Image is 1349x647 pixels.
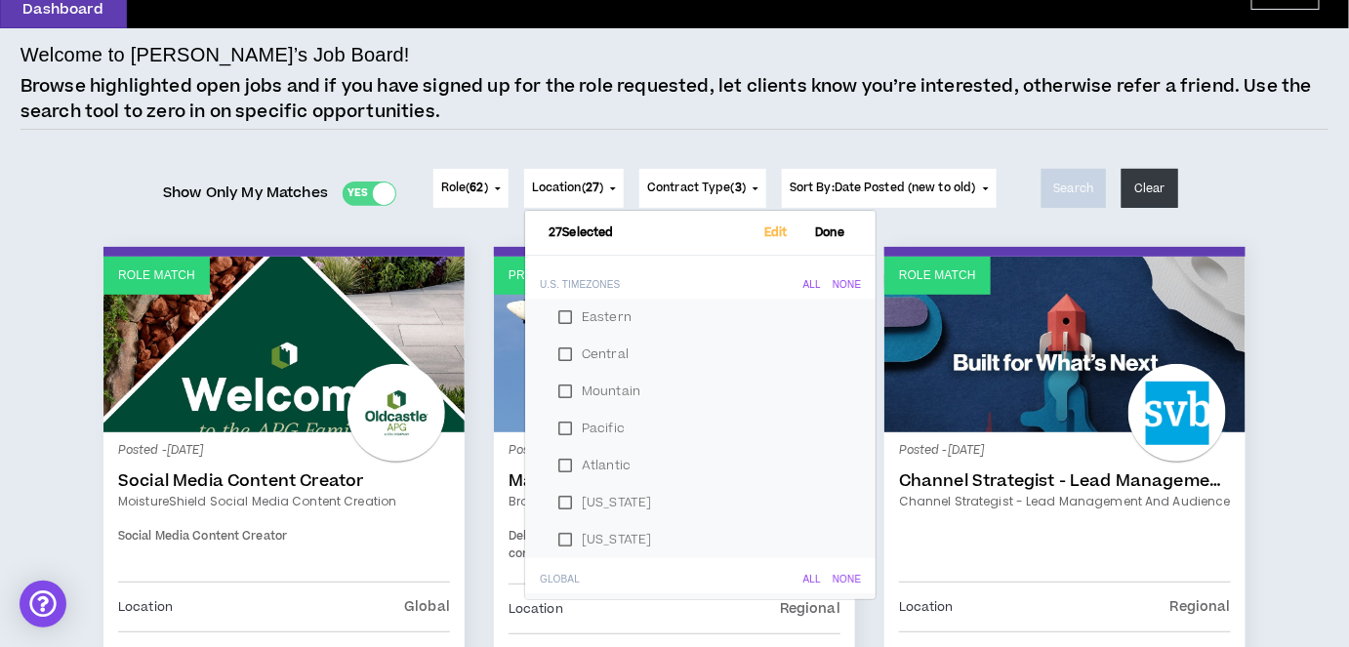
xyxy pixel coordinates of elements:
button: Role(62) [433,169,509,208]
a: Channel Strategist - Lead Management and Audience [899,493,1231,510]
p: Location [118,596,173,618]
p: Posted - [DATE] [118,442,450,460]
p: Role Match [899,266,976,285]
button: Clear [1122,169,1178,208]
p: Regional [780,598,840,620]
label: Central [549,340,852,369]
div: None [833,279,861,291]
a: Proposing [494,257,855,432]
span: Location ( ) [532,180,603,197]
p: Location [509,598,563,620]
button: Location(27) [524,169,624,208]
span: Social Media Content Creator [118,528,287,545]
button: Search [1042,169,1107,208]
div: Global [540,574,580,586]
span: 3 [735,180,742,196]
button: Contract Type(3) [639,169,766,208]
p: Regional [1170,596,1231,618]
a: Channel Strategist - Lead Management and Audience [899,471,1231,491]
span: Delta is seeking a Sr. Manager/Manager level Marketing contractor to support the Retail & Perform... [509,528,827,596]
h4: Welcome to [PERSON_NAME]’s Job Board! [20,40,410,69]
span: 62 [470,180,484,196]
p: Proposing [509,266,581,285]
div: U.S. Timezones [540,279,620,291]
label: [US_STATE] [549,525,852,554]
label: [US_STATE] [549,488,852,517]
label: Mountain [549,377,852,406]
span: Done [807,226,853,239]
div: Open Intercom Messenger [20,581,66,627]
p: Browse highlighted open jobs and if you have signed up for the role requested, let clients know y... [20,74,1329,124]
label: Central African [549,597,852,627]
span: Sort By: Date Posted (new to old) [790,180,976,196]
span: Show Only My Matches [163,179,328,208]
div: All [802,574,820,586]
p: Role Match [118,266,195,285]
label: Atlantic [549,451,852,480]
a: Role Match [103,257,465,432]
button: Sort By:Date Posted (new to old) [782,169,997,208]
span: Contract Type ( ) [647,180,746,197]
p: Posted - [DATE] [899,442,1231,460]
span: Role ( ) [441,180,488,197]
span: Edit [756,226,796,239]
div: None [833,574,861,586]
label: Pacific [549,414,852,443]
span: 27 Selected [549,226,613,239]
label: Eastern [549,303,852,332]
a: Maternity Leave Contractor, Brand Marketing Manager (Cobrand Partnerships) [509,471,840,491]
span: 27 [586,180,599,196]
a: MoistureShield Social Media Content Creation [118,493,450,510]
div: All [802,279,820,291]
a: Social Media Content Creator [118,471,450,491]
p: Global [404,596,450,618]
a: Role Match [884,257,1246,432]
p: Location [899,596,954,618]
a: Brand Manager, Cobrand Partnerships [509,493,840,510]
p: Posted - [DATE] [509,442,840,460]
